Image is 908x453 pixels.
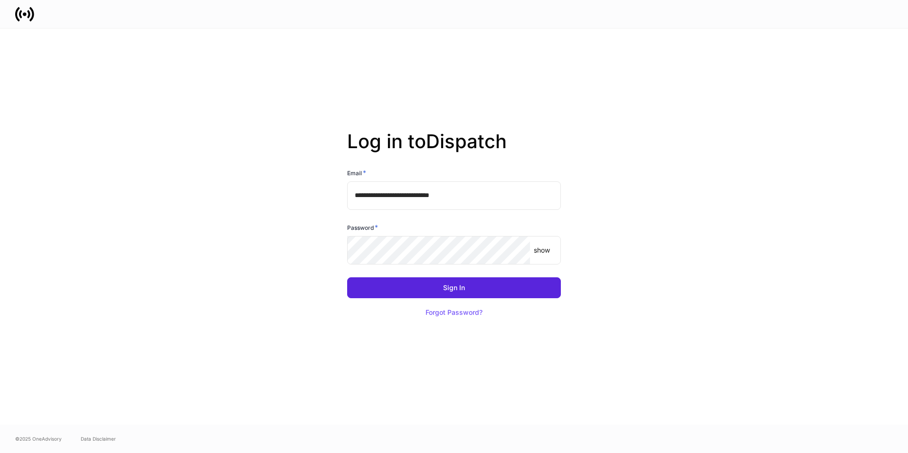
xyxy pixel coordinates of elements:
h6: Password [347,223,378,232]
p: show [534,245,550,255]
keeper-lock: Open Keeper Popup [511,245,522,256]
h2: Log in to Dispatch [347,130,561,168]
h6: Email [347,168,366,178]
span: © 2025 OneAdvisory [15,435,62,443]
button: Sign In [347,277,561,298]
div: Sign In [443,284,465,291]
button: Forgot Password? [414,302,494,323]
a: Data Disclaimer [81,435,116,443]
div: Forgot Password? [426,309,482,316]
